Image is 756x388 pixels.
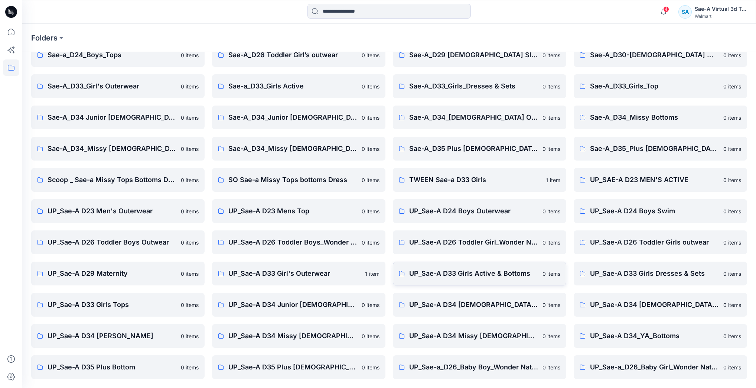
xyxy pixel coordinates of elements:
p: 0 items [362,114,379,122]
a: TWEEN Sae-a D33 Girls1 item [393,168,566,192]
p: 0 items [362,363,379,371]
p: 0 items [181,83,199,90]
p: UP_Sae-A D26 Toddler Boys Outwear [48,237,176,248]
a: UP_Sae-A D26 Toddler Girls outwear0 items [574,230,747,254]
p: 0 items [542,301,560,309]
a: Sae-A_D35_Plus [DEMOGRAPHIC_DATA] Top0 items [574,137,747,161]
p: 0 items [181,176,199,184]
a: Sae-A_D34_Missy Bottoms0 items [574,106,747,129]
p: 0 items [181,114,199,122]
p: 0 items [181,51,199,59]
p: UP_Sae-A D23 Mens Top [228,206,357,216]
p: Sae-A_D35 Plus [DEMOGRAPHIC_DATA] Bottom [409,143,538,154]
a: UP_Sae-A D24 Boys Swim0 items [574,199,747,223]
p: 0 items [723,332,741,340]
p: Sae-A_D35_Plus [DEMOGRAPHIC_DATA] Top [590,143,719,154]
p: UP_Sae-A D23 Men's Outerwear [48,206,176,216]
p: 0 items [362,239,379,246]
a: UP_Sae-A D33 Girls Tops0 items [31,293,205,317]
a: UP_Sae-A D34_YA_Bottoms0 items [574,324,747,348]
p: 0 items [542,114,560,122]
p: UP_Sae-A D34_YA_Bottoms [590,331,719,341]
a: UP_Sae-A D23 Men's Outerwear0 items [31,199,205,223]
a: UP_Sae-A D34 [PERSON_NAME]0 items [31,324,205,348]
p: Sae-A_D33_Girls_Top [590,81,719,91]
div: Sae-A Virtual 3d Team [695,4,747,13]
p: UP_Sae-A D34 [DEMOGRAPHIC_DATA] Outerwear [590,300,719,310]
a: UP_Sae-A D26 Toddler Boys_Wonder Nation Sportswear0 items [212,230,385,254]
p: Sae-A_D33_Girls_Dresses & Sets [409,81,538,91]
p: Sae-A_D29 [DEMOGRAPHIC_DATA] Sleepwear [409,50,538,60]
p: Sae-A_D34_Missy [DEMOGRAPHIC_DATA] Dresses [48,143,176,154]
a: UP_SAE-A D23 MEN'S ACTIVE0 items [574,168,747,192]
a: Sae-A_D34_Missy [DEMOGRAPHIC_DATA] Dresses0 items [31,137,205,161]
p: 0 items [362,83,379,90]
a: Sae-A_D35 Plus [DEMOGRAPHIC_DATA] Bottom0 items [393,137,566,161]
p: UP_Sae-A D34 Junior [DEMOGRAPHIC_DATA] top [228,300,357,310]
p: 0 items [362,207,379,215]
p: 0 items [542,363,560,371]
p: 0 items [542,270,560,278]
p: UP_SAE-A D23 MEN'S ACTIVE [590,175,719,185]
a: UP_Sae-A D33 Girls Dresses & Sets0 items [574,262,747,285]
p: Sae-a_D33_Girls Active [228,81,357,91]
a: Sae-A_D33_Girls_Top0 items [574,74,747,98]
p: UP_Sae-a_D26_Baby Boy_Wonder Nation [409,362,538,372]
p: 0 items [181,207,199,215]
p: TWEEN Sae-a D33 Girls [409,175,541,185]
a: Scoop _ Sae-a Missy Tops Bottoms Dress0 items [31,168,205,192]
a: UP_Sae-A D35 Plus Bottom0 items [31,355,205,379]
p: UP_Sae-A D33 Girls Dresses & Sets [590,268,719,279]
p: Sae-A_D34_Missy Bottoms [590,112,719,123]
p: Sae-A_D34_[DEMOGRAPHIC_DATA] Outerwear [409,112,538,123]
a: Sae-A_D33_Girl's Outerwear0 items [31,74,205,98]
p: 0 items [723,114,741,122]
a: Sae-a_D33_Girls Active0 items [212,74,385,98]
a: UP_Sae-A D29 Maternity0 items [31,262,205,285]
p: UP_Sae-A D34 Missy [DEMOGRAPHIC_DATA] Dresses [228,331,357,341]
p: UP_Sae-A D34 Missy [DEMOGRAPHIC_DATA] Top Woven [409,331,538,341]
a: Sae-A_D26 Toddler Girl’s outwear0 items [212,43,385,67]
a: Sae-A_D29 [DEMOGRAPHIC_DATA] Sleepwear0 items [393,43,566,67]
p: 0 items [542,239,560,246]
p: Sae-A_D34_Junior [DEMOGRAPHIC_DATA] bottom [228,112,357,123]
a: UP_Sae-A D34 [DEMOGRAPHIC_DATA] Outerwear0 items [574,293,747,317]
a: Sae-A_D34_Junior [DEMOGRAPHIC_DATA] bottom0 items [212,106,385,129]
a: UP_Sae-A D34 Missy [DEMOGRAPHIC_DATA] Top Woven0 items [393,324,566,348]
p: UP_Sae-A D35 Plus [DEMOGRAPHIC_DATA] Top [228,362,357,372]
p: 0 items [723,176,741,184]
a: Sae-A_D34_[DEMOGRAPHIC_DATA] Outerwear0 items [393,106,566,129]
p: UP_Sae-a_D26_Baby Girl_Wonder Nation [590,362,719,372]
p: UP_Sae-A D35 Plus Bottom [48,362,176,372]
a: UP_Sae-A D34 [DEMOGRAPHIC_DATA] Knit Tops0 items [393,293,566,317]
p: 0 items [362,301,379,309]
p: UP_Sae-A D29 Maternity [48,268,176,279]
p: 0 items [542,51,560,59]
p: 1 item [365,270,379,278]
p: Sae-A_D34 Junior [DEMOGRAPHIC_DATA] top [48,112,176,123]
p: 0 items [542,207,560,215]
p: 1 item [546,176,560,184]
a: UP_Sae-A D34 Missy [DEMOGRAPHIC_DATA] Dresses0 items [212,324,385,348]
p: UP_Sae-A D26 Toddler Girl_Wonder Nation Sportswear [409,237,538,248]
p: UP_Sae-A D24 Boys Outerwear [409,206,538,216]
p: 0 items [181,239,199,246]
p: 0 items [362,332,379,340]
a: UP_Sae-A D35 Plus [DEMOGRAPHIC_DATA] Top0 items [212,355,385,379]
p: 0 items [362,176,379,184]
p: 0 items [362,145,379,153]
p: 0 items [723,207,741,215]
p: 0 items [723,270,741,278]
p: 0 items [723,51,741,59]
p: 0 items [181,145,199,153]
p: UP_Sae-A D33 Girls Active & Bottoms [409,268,538,279]
p: 0 items [723,301,741,309]
p: Sae-a_D24_Boys_Tops [48,50,176,60]
p: Sae-A_D34_Missy [DEMOGRAPHIC_DATA] Top Woven [228,143,357,154]
a: Folders [31,33,58,43]
p: UP_Sae-A D34 [PERSON_NAME] [48,331,176,341]
p: 0 items [542,332,560,340]
p: UP_Sae-A D24 Boys Swim [590,206,719,216]
a: UP_Sae-A D33 Girls Active & Bottoms0 items [393,262,566,285]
